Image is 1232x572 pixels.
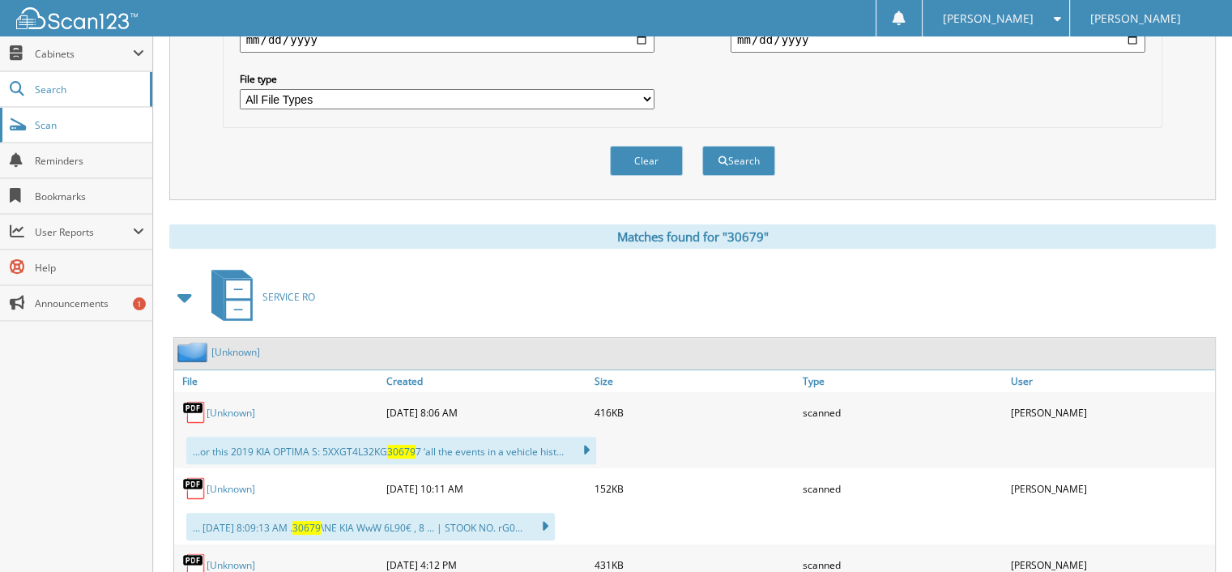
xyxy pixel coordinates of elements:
a: [Unknown] [207,558,255,572]
span: Cabinets [35,47,133,61]
span: Help [35,261,144,275]
button: Clear [610,146,683,176]
button: Search [702,146,775,176]
a: [Unknown] [207,482,255,496]
span: Announcements [35,297,144,310]
a: Created [382,370,590,392]
div: 152KB [590,472,799,505]
span: [PERSON_NAME] [943,14,1034,23]
span: User Reports [35,225,133,239]
a: [Unknown] [207,406,255,420]
div: Matches found for "30679" [169,224,1216,249]
a: Type [799,370,1007,392]
a: Size [590,370,799,392]
span: SERVICE RO [262,290,315,304]
div: [PERSON_NAME] [1007,396,1215,429]
span: Bookmarks [35,190,144,203]
img: PDF.png [182,400,207,425]
img: scan123-logo-white.svg [16,7,138,29]
div: ...or this 2019 KIA OPTIMA S: 5XXGT4L32KG 7 ‘all the events in a vehicle hist... [186,437,596,464]
input: end [731,27,1145,53]
div: ... [DATE] 8:09:13 AM . \NE KIA WwW 6L90€ , 8 ... | STOOK NO. rG0... [186,513,555,540]
span: 30679 [292,521,321,535]
span: 30679 [387,445,416,459]
div: [DATE] 8:06 AM [382,396,590,429]
a: File [174,370,382,392]
label: File type [240,72,654,86]
div: 416KB [590,396,799,429]
img: folder2.png [177,342,211,362]
div: 1 [133,297,146,310]
span: Reminders [35,154,144,168]
span: [PERSON_NAME] [1090,14,1181,23]
a: [Unknown] [211,345,260,359]
span: Scan [35,118,144,132]
div: [PERSON_NAME] [1007,472,1215,505]
input: start [240,27,654,53]
a: SERVICE RO [202,265,315,329]
a: User [1007,370,1215,392]
div: scanned [799,472,1007,505]
div: [DATE] 10:11 AM [382,472,590,505]
div: scanned [799,396,1007,429]
img: PDF.png [182,476,207,501]
span: Search [35,83,142,96]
